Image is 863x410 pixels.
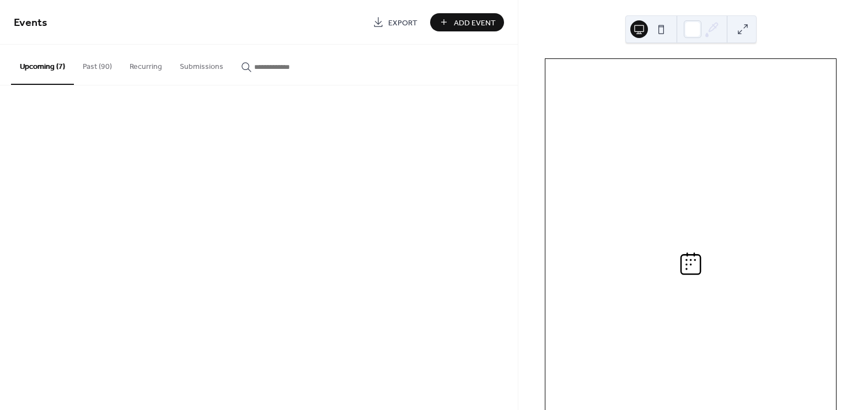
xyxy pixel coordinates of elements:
[365,13,426,31] a: Export
[74,45,121,84] button: Past (90)
[171,45,232,84] button: Submissions
[121,45,171,84] button: Recurring
[11,45,74,85] button: Upcoming (7)
[454,17,496,29] span: Add Event
[430,13,504,31] button: Add Event
[388,17,417,29] span: Export
[14,12,47,34] span: Events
